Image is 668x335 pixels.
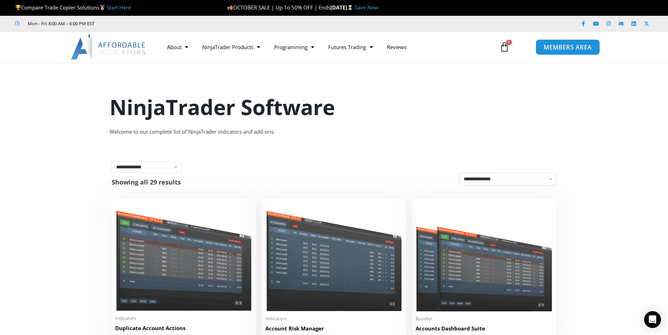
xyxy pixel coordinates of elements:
div: Open Intercom Messenger [644,311,661,328]
h2: Account Risk Manager [265,325,403,332]
strong: [DATE] [330,4,355,11]
a: Save Now [355,4,378,11]
span: Indicators [265,316,403,322]
a: About [160,39,195,55]
a: Futures Trading [321,39,380,55]
img: ⌛ [348,5,353,10]
img: LogoAI | Affordable Indicators – NinjaTrader [71,34,146,60]
span: MEMBERS AREA [544,44,592,50]
span: Indicators [115,315,252,321]
div: Welcome to our complete list of NinjaTrader indicators and add-ons. [110,127,559,137]
iframe: Customer reviews powered by Trustpilot [104,20,210,27]
span: 0 [506,40,512,45]
span: Compare Trade Copier Solutions [15,4,131,11]
p: Showing all 29 results [112,179,181,185]
img: Account Risk Manager [265,202,403,311]
a: Start Here [107,4,131,11]
h2: Accounts Dashboard Suite [416,325,553,332]
img: 🥇 [100,5,105,10]
a: NinjaTrader Products [195,39,267,55]
a: MEMBERS AREA [536,39,600,55]
span: Bundles [416,316,553,322]
h1: NinjaTrader Software [110,92,559,122]
span: OCTOBER SALE | Up To 50% OFF | Ends [227,4,330,11]
span: Mon - Fri: 8:00 AM – 6:00 PM EST [26,19,94,28]
img: Accounts Dashboard Suite [416,202,553,311]
img: Duplicate Account Actions [115,202,252,311]
select: Shop order [459,173,556,186]
a: Programming [267,39,321,55]
h2: Duplicate Account Actions [115,324,252,332]
nav: Menu [160,39,491,55]
img: 🍂 [227,5,233,10]
a: 0 [489,37,520,57]
img: 🏆 [15,5,21,10]
a: Reviews [380,39,414,55]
